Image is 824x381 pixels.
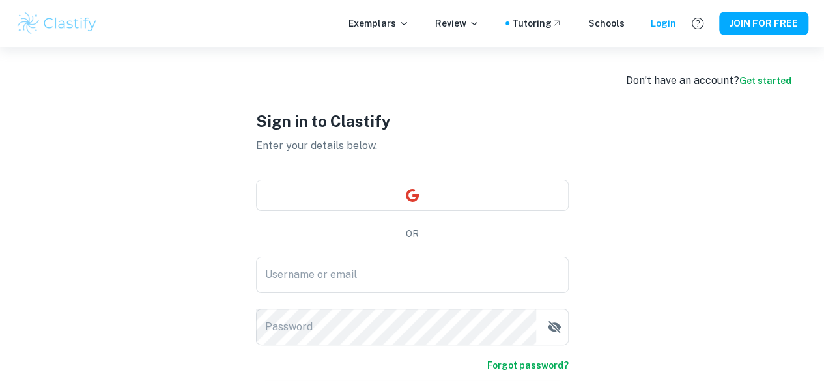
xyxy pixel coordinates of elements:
a: Tutoring [512,16,562,31]
p: OR [406,227,419,241]
button: Help and Feedback [687,12,709,35]
img: Clastify logo [16,10,98,36]
a: Get started [739,76,791,86]
h1: Sign in to Clastify [256,109,569,133]
p: Enter your details below. [256,138,569,154]
div: Don’t have an account? [626,73,791,89]
p: Review [435,16,479,31]
a: Schools [588,16,625,31]
a: Login [651,16,676,31]
a: Forgot password? [487,358,569,373]
p: Exemplars [348,16,409,31]
button: JOIN FOR FREE [719,12,808,35]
